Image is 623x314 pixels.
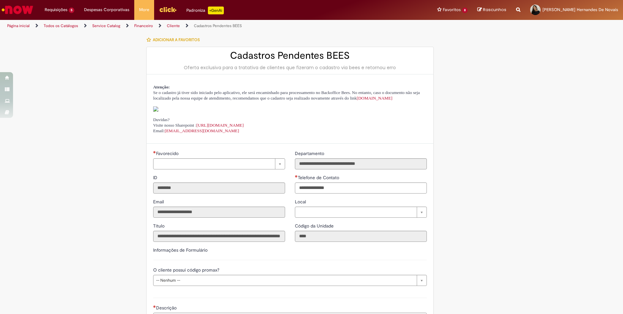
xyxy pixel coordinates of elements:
span: Atenção: [153,85,170,89]
a: Limpar campo Local [295,207,427,218]
a: Cliente [167,23,180,28]
a: [EMAIL_ADDRESS][DOMAIN_NAME] [165,128,239,133]
span: Somente leitura - Título [153,223,166,229]
span: Obrigatório Preenchido [295,175,298,178]
span: Somente leitura - Departamento [295,150,326,156]
span: O cliente possui código promax? [153,267,221,273]
span: Email: [153,128,239,133]
p: +GenAi [208,7,224,14]
label: Somente leitura - Código da Unidade [295,223,335,229]
input: ID [153,182,285,194]
label: Somente leitura - ID [153,174,159,181]
a: Página inicial [7,23,30,28]
span: Necessários - Favorecido [156,150,180,156]
span: Somente leitura - Código da Unidade [295,223,335,229]
span: Duvidas? Visite nosso Sharepoint : [153,117,244,128]
img: sys_attachment.do [153,106,158,112]
span: Somente leitura - Email [153,199,165,205]
div: Oferta exclusiva para a tratativa de clientes que fizeram o cadastro via bees e retornou erro [153,64,427,71]
a: Limpar campo Favorecido [153,158,285,169]
span: Despesas Corporativas [84,7,129,13]
span: -- Nenhum -- [156,275,413,286]
span: Adicionar a Favoritos [153,37,200,42]
a: Service Catalog [92,23,120,28]
span: Rascunhos [483,7,506,13]
label: Somente leitura - Título [153,223,166,229]
input: Código da Unidade [295,231,427,242]
span: Necessários [153,151,156,153]
span: [PERSON_NAME] Hernandes De Novais [543,7,618,12]
div: Padroniza [186,7,224,14]
a: Rascunhos [477,7,506,13]
span: More [139,7,149,13]
img: ServiceNow [1,3,34,16]
span: 5 [69,8,74,13]
a: [DOMAIN_NAME] [357,96,393,101]
img: click_logo_yellow_360x200.png [159,5,177,14]
input: Título [153,231,285,242]
a: [URL][DOMAIN_NAME] [196,123,244,128]
h2: Cadastros Pendentes BEES [153,50,427,61]
a: Cadastros Pendentes BEES [194,23,242,28]
input: Departamento [295,158,427,169]
span: Necessários [153,305,156,308]
label: Somente leitura - Departamento [295,150,326,157]
label: Somente leitura - Email [153,198,165,205]
ul: Trilhas de página [5,20,411,32]
span: Local [295,199,307,205]
span: Telefone de Contato [298,175,340,181]
a: Financeiro [134,23,153,28]
a: Todos os Catálogos [44,23,78,28]
span: Descrição [156,305,178,311]
span: 8 [462,8,468,13]
input: Telefone de Contato [295,182,427,194]
span: Requisições [45,7,67,13]
span: Favoritos [443,7,461,13]
input: Email [153,207,285,218]
span: Se o cadastro já tiver sido iniciado pelo aplicativo, ele será encaminhado para processamento no ... [153,90,420,101]
span: Somente leitura - ID [153,175,159,181]
button: Adicionar a Favoritos [146,33,203,47]
label: Informações de Formulário [153,247,208,253]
